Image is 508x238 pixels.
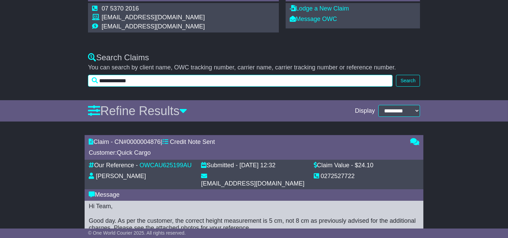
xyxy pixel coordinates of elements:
p: You can search by client name, OWC tracking number, carrier name, carrier tracking number or refe... [88,64,420,71]
div: 0272527722 [321,173,355,180]
a: Refine Results [88,104,187,118]
div: [EMAIL_ADDRESS][DOMAIN_NAME] [201,180,304,188]
span: Quick Cargo [117,149,151,156]
div: Search Claims [88,53,420,63]
span: 0000004876 [127,138,160,145]
div: Submitted - [201,162,238,169]
a: Message OWC [290,16,337,22]
div: $24.10 [355,162,373,169]
td: [EMAIL_ADDRESS][DOMAIN_NAME] [102,14,205,23]
td: [EMAIL_ADDRESS][DOMAIN_NAME] [102,23,205,30]
div: Hi Team, Good day. As per the customer, the correct height measurement is 5 cm, not 8 cm as previ... [89,203,419,232]
td: 07 5370 2016 [102,5,205,14]
div: Claim - CN# | [89,138,403,146]
div: Claim Value - [314,162,353,169]
span: Credit Note Sent [170,138,215,145]
span: Display [355,107,375,115]
span: © One World Courier 2025. All rights reserved. [88,230,186,236]
div: [PERSON_NAME] [96,173,146,180]
a: OWCAU625199AU [139,162,192,169]
a: Lodge a New Claim [290,5,349,12]
div: Our Reference - [89,162,138,169]
div: Customer: [89,149,403,157]
button: Search [396,75,420,87]
div: Message [89,191,419,199]
div: [DATE] 12:32 [239,162,275,169]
